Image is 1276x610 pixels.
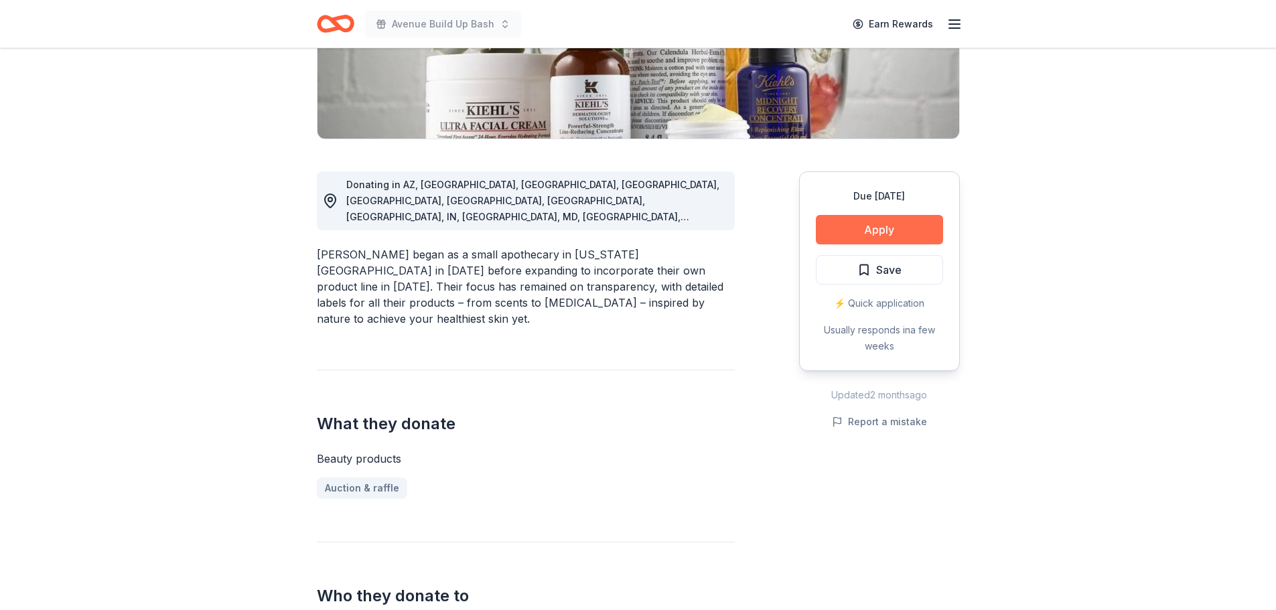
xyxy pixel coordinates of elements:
span: Avenue Build Up Bash [392,16,494,32]
span: Donating in AZ, [GEOGRAPHIC_DATA], [GEOGRAPHIC_DATA], [GEOGRAPHIC_DATA], [GEOGRAPHIC_DATA], [GEOG... [346,179,719,287]
span: Save [876,261,902,279]
a: Earn Rewards [845,12,941,36]
div: ⚡️ Quick application [816,295,943,311]
div: Updated 2 months ago [799,387,960,403]
button: Report a mistake [832,414,927,430]
div: [PERSON_NAME] began as a small apothecary in [US_STATE][GEOGRAPHIC_DATA] in [DATE] before expandi... [317,246,735,327]
div: Beauty products [317,451,735,467]
a: Auction & raffle [317,477,407,499]
a: Home [317,8,354,40]
button: Apply [816,215,943,244]
h2: What they donate [317,413,735,435]
div: Due [DATE] [816,188,943,204]
div: Usually responds in a few weeks [816,322,943,354]
button: Save [816,255,943,285]
h2: Who they donate to [317,585,735,607]
button: Avenue Build Up Bash [365,11,521,37]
